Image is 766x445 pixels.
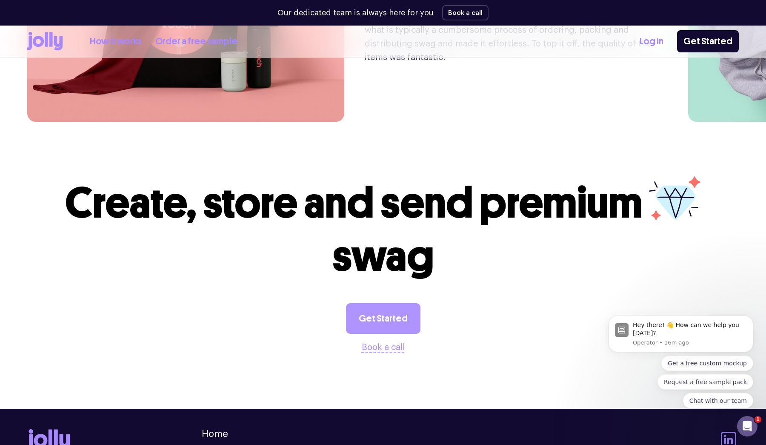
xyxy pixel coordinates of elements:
[332,230,434,282] span: swag
[755,416,761,423] span: 1
[737,416,757,436] iframe: Intercom live chat
[362,341,405,354] button: Book a call
[277,7,434,19] p: Our dedicated team is always here for you
[640,34,663,49] a: Log In
[90,34,142,49] a: How it works
[442,5,489,20] button: Book a call
[596,308,766,413] iframe: Intercom notifications message
[155,34,237,49] a: Order a free sample
[346,303,420,334] a: Get Started
[65,177,643,229] span: Create, store and send premium
[677,30,739,52] a: Get Started
[202,429,228,439] a: Home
